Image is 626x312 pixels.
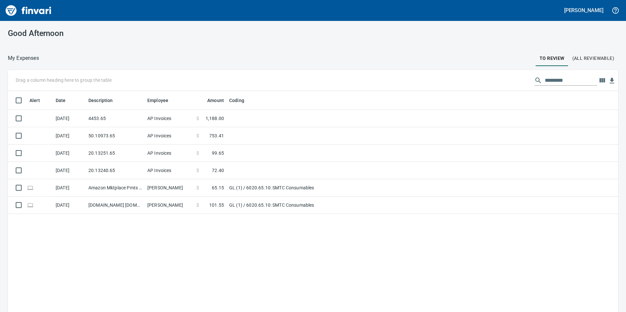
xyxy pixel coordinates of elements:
button: [PERSON_NAME] [562,5,605,15]
span: Date [56,96,74,104]
span: 1,188.00 [206,115,224,122]
span: (All Reviewable) [572,54,614,62]
td: 4453.65 [86,110,145,127]
span: Online transaction [27,185,34,190]
td: AP Invoices [145,162,194,179]
span: Amount [207,96,224,104]
nav: breadcrumb [8,54,39,62]
p: Drag a column heading here to group the table [16,77,112,83]
td: [DOMAIN_NAME] [DOMAIN_NAME][URL] WA [86,197,145,214]
span: $ [196,132,199,139]
span: Employee [147,96,177,104]
span: 753.41 [209,132,224,139]
span: Description [88,96,121,104]
p: My Expenses [8,54,39,62]
button: Choose columns to display [597,76,607,85]
td: 20.13240.65 [86,162,145,179]
span: To Review [540,54,564,62]
span: Employee [147,96,168,104]
span: Date [56,96,66,104]
h5: [PERSON_NAME] [564,7,603,14]
span: Coding [229,96,244,104]
td: AP Invoices [145,127,194,145]
td: [DATE] [53,110,86,127]
td: [DATE] [53,162,86,179]
span: 99.65 [212,150,224,156]
td: 20.13251.65 [86,145,145,162]
td: [DATE] [53,197,86,214]
td: GL (1) / 6020.65.10: SMTC Consumables [227,197,390,214]
span: $ [196,150,199,156]
td: [DATE] [53,127,86,145]
td: 50.10973.65 [86,127,145,145]
h3: Good Afternoon [8,29,201,38]
span: Description [88,96,113,104]
td: [PERSON_NAME] [145,179,194,197]
span: Coding [229,96,253,104]
td: GL (1) / 6020.65.10: SMTC Consumables [227,179,390,197]
span: Online transaction [27,203,34,207]
span: $ [196,184,199,191]
img: Finvari [4,3,53,18]
span: $ [196,202,199,208]
span: Amount [199,96,224,104]
td: [DATE] [53,145,86,162]
td: Amazon Mktplace Pmts [DOMAIN_NAME][URL] WA [86,179,145,197]
td: [PERSON_NAME] [145,197,194,214]
button: Download Table [607,76,617,86]
span: 72.40 [212,167,224,174]
span: 65.15 [212,184,224,191]
span: 101.55 [209,202,224,208]
span: Alert [29,96,48,104]
span: $ [196,115,199,122]
td: AP Invoices [145,145,194,162]
span: Alert [29,96,40,104]
td: AP Invoices [145,110,194,127]
td: [DATE] [53,179,86,197]
span: $ [196,167,199,174]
